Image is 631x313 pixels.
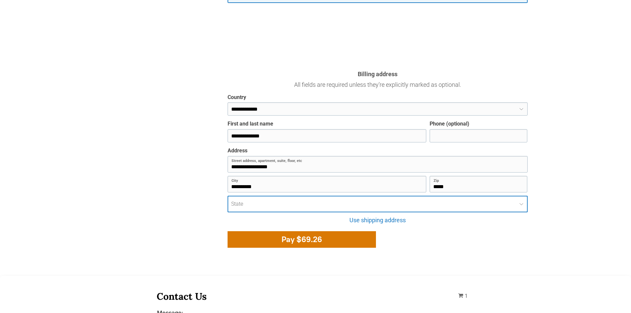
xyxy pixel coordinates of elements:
input: Street address, apartment, suite, floor, etc [228,156,528,173]
div: Address [228,147,247,154]
input: Zip [430,176,527,192]
h3: Contact Us [157,290,444,302]
span: 1 [465,293,468,299]
div: Phone (optional) [430,121,469,128]
div: Country [228,94,246,101]
iframe: Secure payment input frame [226,8,425,61]
div: First and last name [228,121,273,128]
p: Billing address [228,70,528,78]
button: Pay $69.26 [228,231,376,248]
p: All fields are required unless they’re explicitly marked as optional. [228,80,528,89]
a: Use shipping address [349,217,406,224]
input: City [228,176,427,192]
